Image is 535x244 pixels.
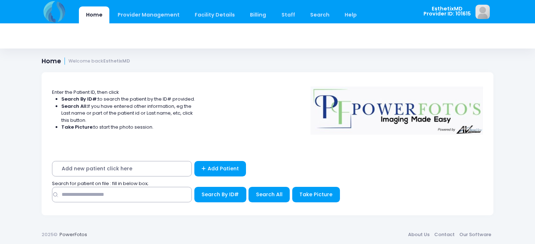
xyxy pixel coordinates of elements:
[194,161,246,176] a: Add Patient
[68,59,130,64] small: Welcome back
[110,6,186,23] a: Provider Management
[248,187,290,202] button: Search All
[243,6,273,23] a: Billing
[256,191,283,198] span: Search All
[423,6,471,17] span: EsthetixMD Provider ID: 101615
[292,187,340,202] button: Take Picture
[61,103,195,124] li: If you have entered other information, eg the Last name or part of the patient id or Last name, e...
[52,161,192,176] span: Add new patient click here
[52,180,148,187] span: Search for patient on file : fill in below box;
[61,96,98,102] strong: Search By ID#:
[42,57,130,65] h1: Home
[103,58,130,64] strong: EsthetixMD
[457,228,493,241] a: Our Software
[307,82,487,135] img: Logo
[406,228,432,241] a: About Us
[60,231,87,238] a: PowerFotos
[42,231,57,238] span: 2025©
[432,228,457,241] a: Contact
[194,187,246,202] button: Search By ID#
[79,6,109,23] a: Home
[61,124,94,130] strong: Take Picture:
[202,191,239,198] span: Search By ID#
[61,103,87,110] strong: Search All:
[338,6,364,23] a: Help
[274,6,302,23] a: Staff
[188,6,242,23] a: Facility Details
[299,191,332,198] span: Take Picture
[475,5,490,19] img: image
[303,6,336,23] a: Search
[52,89,119,96] span: Enter the Patient ID, then click
[61,96,195,103] li: to search the patient by the ID# provided.
[61,124,195,131] li: to start the photo session.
